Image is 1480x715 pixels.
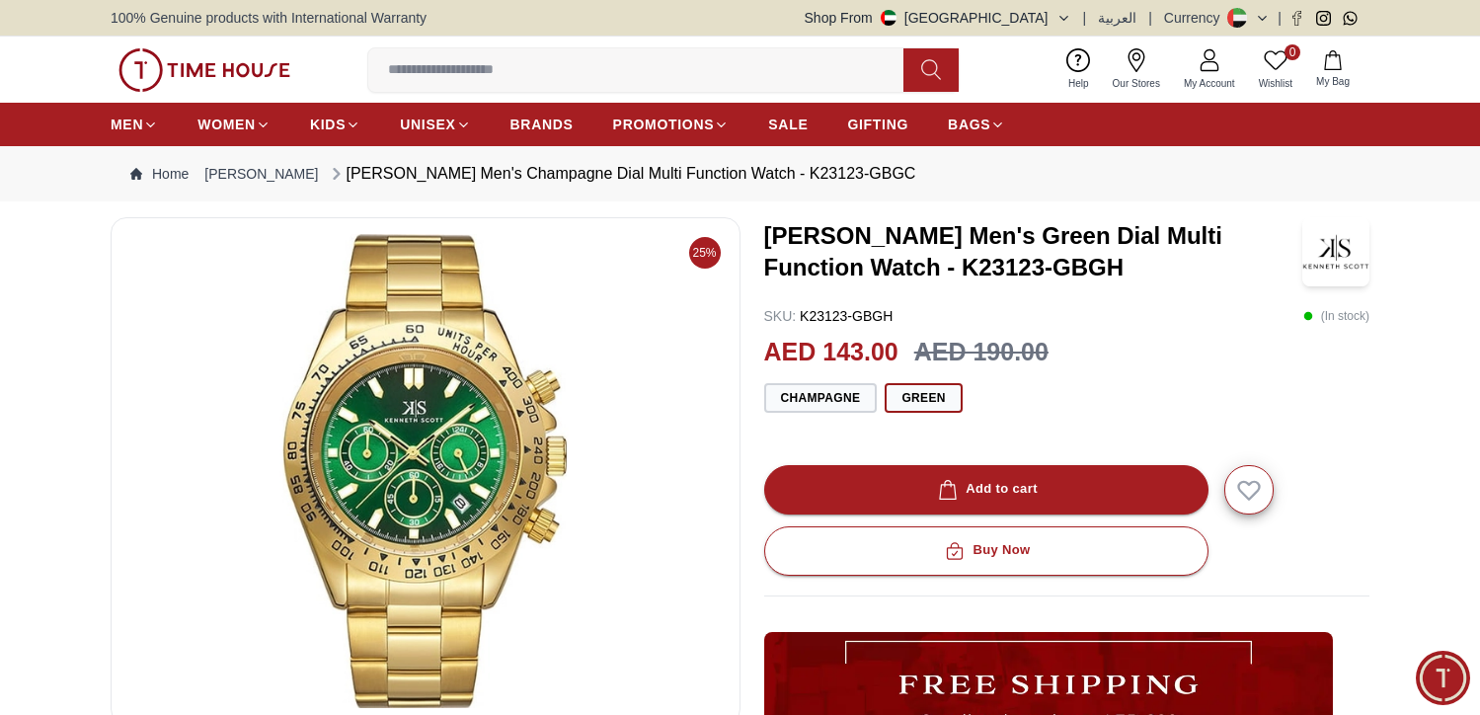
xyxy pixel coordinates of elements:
[400,107,470,142] a: UNISEX
[111,146,1369,201] nav: Breadcrumb
[1176,76,1243,91] span: My Account
[613,115,715,134] span: PROMOTIONS
[764,334,898,371] h2: AED 143.00
[1105,76,1168,91] span: Our Stores
[1060,76,1097,91] span: Help
[204,164,318,184] a: [PERSON_NAME]
[881,10,896,26] img: United Arab Emirates
[130,164,189,184] a: Home
[1247,44,1304,95] a: 0Wishlist
[1304,46,1362,93] button: My Bag
[197,115,256,134] span: WOMEN
[197,107,271,142] a: WOMEN
[1308,74,1358,89] span: My Bag
[111,115,143,134] span: MEN
[111,107,158,142] a: MEN
[510,115,574,134] span: BRANDS
[310,107,360,142] a: KIDS
[1302,217,1369,286] img: Kenneth Scott Men's Green Dial Multi Function Watch - K23123-GBGH
[1148,8,1152,28] span: |
[764,308,797,324] span: SKU :
[613,107,730,142] a: PROMOTIONS
[948,115,990,134] span: BAGS
[847,107,908,142] a: GIFTING
[1251,76,1300,91] span: Wishlist
[847,115,908,134] span: GIFTING
[1101,44,1172,95] a: Our Stores
[805,8,1071,28] button: Shop From[GEOGRAPHIC_DATA]
[1285,44,1300,60] span: 0
[768,115,808,134] span: SALE
[1056,44,1101,95] a: Help
[764,306,894,326] p: K23123-GBGH
[1316,11,1331,26] a: Instagram
[914,334,1049,371] h3: AED 190.00
[127,234,724,708] img: Kenneth Scott Men's Champagne Dial Multi Function Watch - K23123-GBGC
[768,107,808,142] a: SALE
[310,115,346,134] span: KIDS
[934,478,1038,501] div: Add to cart
[764,526,1208,576] button: Buy Now
[764,220,1303,283] h3: [PERSON_NAME] Men's Green Dial Multi Function Watch - K23123-GBGH
[1303,306,1369,326] p: ( In stock )
[1416,651,1470,705] div: Chat Widget
[1164,8,1228,28] div: Currency
[948,107,1005,142] a: BAGS
[1278,8,1282,28] span: |
[764,465,1208,515] button: Add to cart
[327,162,916,186] div: [PERSON_NAME] Men's Champagne Dial Multi Function Watch - K23123-GBGC
[111,8,427,28] span: 100% Genuine products with International Warranty
[118,48,290,92] img: ...
[1289,11,1304,26] a: Facebook
[1098,8,1136,28] button: العربية
[885,383,962,413] button: Green
[1083,8,1087,28] span: |
[1343,11,1358,26] a: Whatsapp
[764,383,878,413] button: Champagne
[400,115,455,134] span: UNISEX
[941,539,1030,562] div: Buy Now
[510,107,574,142] a: BRANDS
[689,237,721,269] span: 25%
